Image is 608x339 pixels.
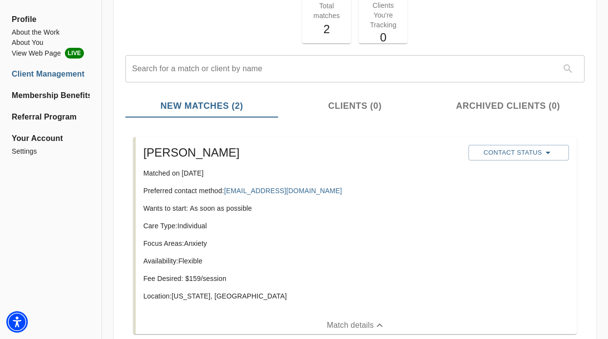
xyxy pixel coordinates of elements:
a: About You [12,38,90,48]
a: [EMAIL_ADDRESS][DOMAIN_NAME] [224,187,342,195]
p: Availability: Flexible [143,256,461,266]
a: Referral Program [12,111,90,123]
p: Care Type: Individual [143,221,461,231]
span: Archived Clients (0) [437,100,579,113]
p: Clients You're Tracking [365,0,402,30]
span: Your Account [12,133,90,144]
div: Accessibility Menu [6,311,28,333]
p: Focus Areas: Anxiety [143,239,461,248]
p: Total matches [308,1,345,20]
a: Client Management [12,68,90,80]
span: New Matches (2) [131,100,273,113]
p: Matched on [DATE] [143,168,461,178]
span: Contact Status [473,147,564,159]
button: Match details [136,317,577,334]
a: Membership Benefits [12,90,90,101]
p: Location: [US_STATE], [GEOGRAPHIC_DATA] [143,291,461,301]
p: Fee Desired: $ 159 /session [143,274,461,283]
li: View Web Page [12,48,90,59]
h5: 2 [308,21,345,37]
span: Profile [12,14,90,25]
a: View Web PageLIVE [12,48,90,59]
h5: [PERSON_NAME] [143,145,461,160]
a: Settings [12,146,90,157]
a: About the Work [12,27,90,38]
h5: 0 [365,30,402,45]
span: Clients (0) [284,100,426,113]
p: Preferred contact method: [143,186,461,196]
p: Match details [327,319,374,331]
p: Wants to start: As soon as possible [143,203,461,213]
button: Contact Status [468,145,569,160]
span: LIVE [65,48,84,59]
